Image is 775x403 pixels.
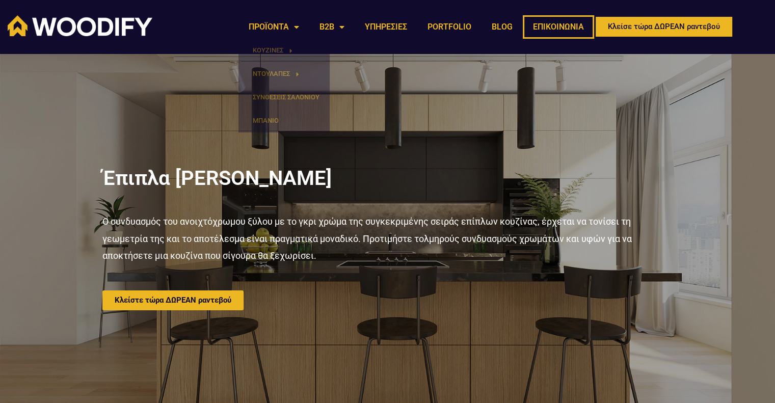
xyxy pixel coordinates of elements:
p: Ο συνδυασμός του ανοιχτόχρωμου ξύλου με το γκρι χρώμα της συγκεκριμένης σειράς επίπλων κουζίνας, ... [102,213,673,264]
nav: Menu [238,15,594,39]
a: Κλείστε τώρα ΔΩΡΕΑΝ ραντεβού [102,290,244,310]
a: BLOG [482,15,523,39]
a: B2B [309,15,355,39]
ul: ΠΡΟΪΟΝΤΑ [238,39,330,132]
a: ΜΠΑΝΙΟ [238,109,330,132]
a: PORTFOLIO [417,15,482,39]
a: ΚΟΥΖΙΝΕΣ [238,39,330,62]
img: Woodify [8,15,152,36]
a: Κλείσε τώρα ΔΩΡΕΑΝ ραντεβού [594,15,734,38]
a: ΣΥΝΘΕΣΕΙΣ ΣΑΛΟΝΙΟΥ [238,86,330,109]
span: Κλείσε τώρα ΔΩΡΕΑΝ ραντεβού [608,23,720,31]
a: ΠΡΟΪΟΝΤΑ [238,15,309,39]
a: ΝΤΟΥΛΑΠΕΣ [238,62,330,86]
a: ΥΠΗΡΕΣΙΕΣ [355,15,417,39]
span: Κλείστε τώρα ΔΩΡΕΑΝ ραντεβού [115,297,231,304]
h2: Έπιπλα [PERSON_NAME] [102,168,673,189]
a: ΕΠΙΚΟΙΝΩΝΙΑ [523,15,594,39]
